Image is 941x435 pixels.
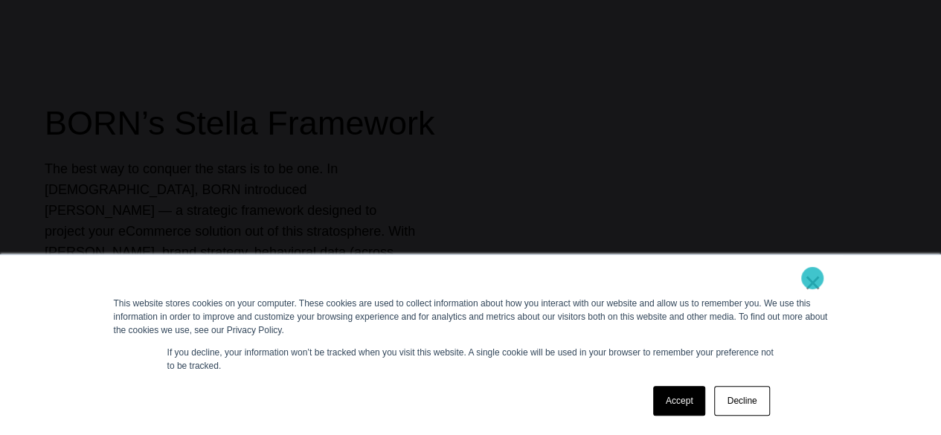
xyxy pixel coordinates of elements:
a: Decline [714,386,769,416]
h2: BORN’s Stella Framework [45,101,896,146]
div: This website stores cookies on your computer. These cookies are used to collect information about... [114,297,828,337]
p: If you decline, your information won’t be tracked when you visit this website. A single cookie wi... [167,346,774,373]
p: The best way to conquer the stars is to be one. In [DEMOGRAPHIC_DATA], BORN introduced [PERSON_NA... [45,158,417,305]
a: Accept [653,386,706,416]
a: × [804,276,822,289]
